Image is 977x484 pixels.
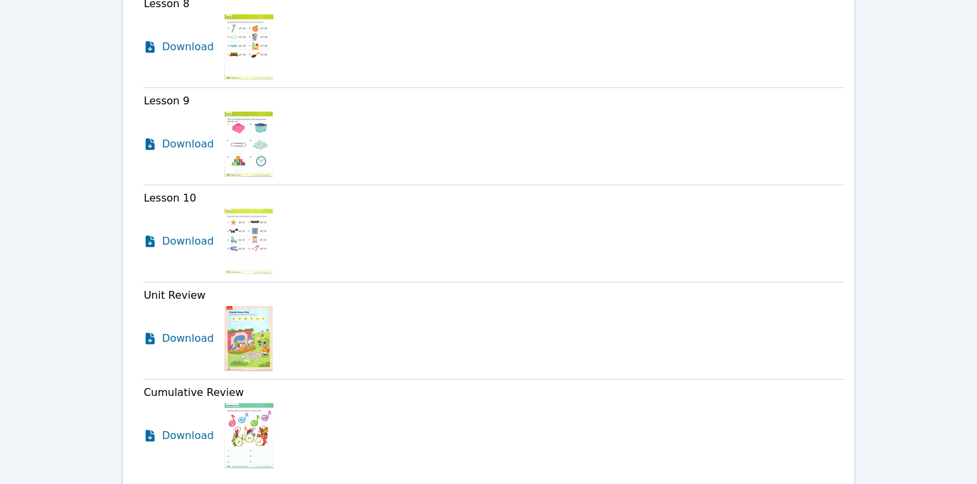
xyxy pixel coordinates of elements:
[144,112,214,177] a: Download
[144,95,189,107] span: Lesson 9
[144,403,214,468] a: Download
[144,14,214,80] a: Download
[225,209,273,274] img: Lesson 10
[144,289,206,301] span: Unit Review
[144,209,214,274] a: Download
[225,403,273,468] img: Cumulative Review
[225,112,273,177] img: Lesson 9
[162,234,214,249] span: Download
[162,136,214,152] span: Download
[162,331,214,346] span: Download
[144,306,214,371] a: Download
[225,14,273,80] img: Lesson 8
[144,386,244,399] span: Cumulative Review
[225,306,273,371] img: Unit Review
[162,39,214,55] span: Download
[162,428,214,444] span: Download
[144,192,196,204] span: Lesson 10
